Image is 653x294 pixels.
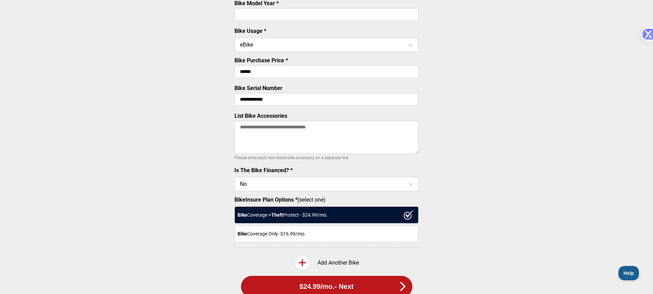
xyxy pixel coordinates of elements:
[234,113,287,119] label: List Bike Accessories
[234,57,288,64] label: Bike Purchase Price *
[234,154,419,162] p: Please enter each non-stock bike accessory on a separate line
[321,283,335,291] span: /mo.
[238,212,247,218] strong: Bike
[403,210,414,220] img: ux1sgP1Haf775SAghJI38DyDlYP+32lKFAAAAAElFTkSuQmCC
[234,196,298,203] strong: BikeInsure Plan Options *
[234,206,419,223] div: Coverage + Protect - $ 24.99 /mo.
[618,266,639,280] iframe: Toggle Customer Support
[234,85,282,91] label: Bike Serial Number
[238,231,247,237] strong: Bike
[641,27,653,41] img: Xilo Logo
[271,212,283,218] strong: Theft
[234,196,419,203] label: (select one)
[234,167,293,174] label: Is The Bike Financed? *
[234,225,419,242] div: Coverage Only - $16.99 /mo.
[234,255,419,271] div: Add Another Bike
[234,28,266,34] label: Bike Usage *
